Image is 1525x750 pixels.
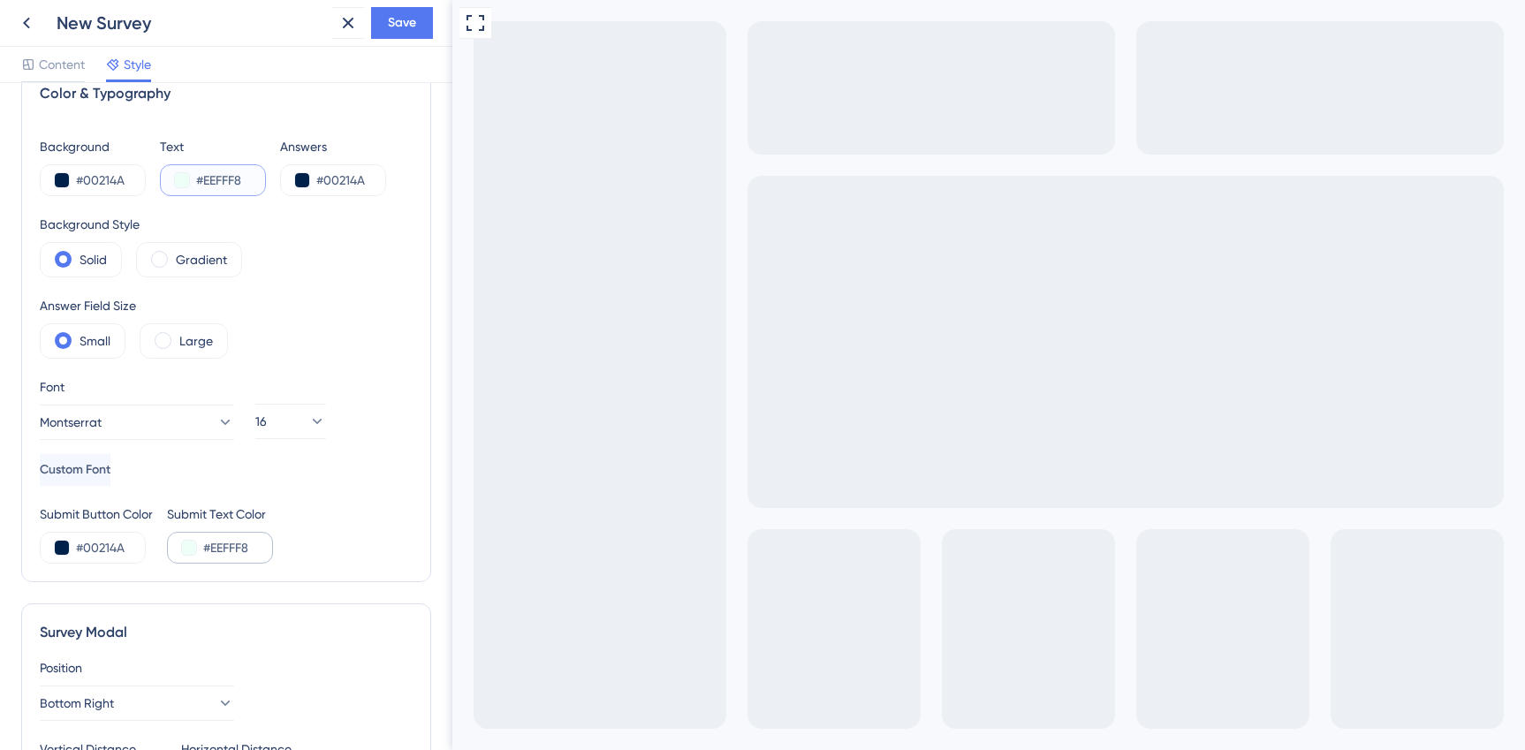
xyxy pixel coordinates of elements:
[160,136,266,157] div: Text
[388,12,416,34] span: Save
[505,14,516,35] div: Close survey
[255,411,267,432] span: 16
[255,404,326,439] button: 16
[239,84,290,102] button: Submit survey
[280,136,386,157] div: Answers
[40,405,234,440] button: Montserrat
[176,249,227,270] label: Gradient
[187,51,344,70] input: I think...
[40,686,234,721] button: Bottom Right
[40,214,242,235] div: Background Style
[40,83,413,104] div: Color & Typography
[57,11,325,35] div: New Survey
[40,454,110,486] button: Custom Font
[40,295,228,316] div: Answer Field Size
[80,330,110,352] label: Small
[40,693,114,714] span: Bottom Right
[53,14,64,35] div: false
[39,54,85,75] span: Content
[275,14,293,35] span: Question 2 / 2
[40,136,146,157] div: Background
[40,376,234,398] div: Font
[40,412,102,433] span: Montserrat
[14,14,25,35] div: Go to Question 1
[371,7,433,39] button: Save
[179,330,213,352] label: Large
[40,459,110,481] span: Custom Font
[167,504,273,525] div: Submit Text Color
[40,622,413,643] div: Survey Modal
[40,504,153,525] div: Submit Button Color
[40,657,413,678] div: Position
[80,249,107,270] label: Solid
[124,54,151,75] span: Style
